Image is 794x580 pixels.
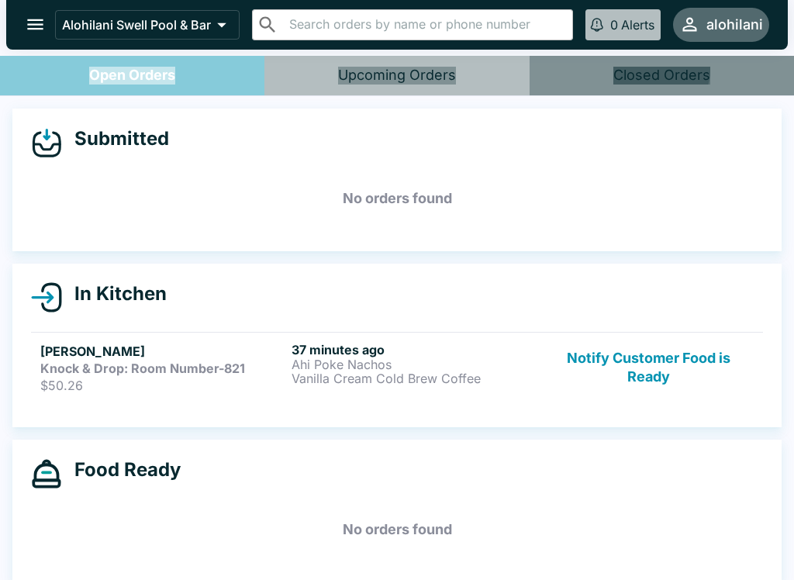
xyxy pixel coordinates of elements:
[613,67,710,85] div: Closed Orders
[40,361,245,376] strong: Knock & Drop: Room Number-821
[544,342,754,393] button: Notify Customer Food is Ready
[40,342,285,361] h5: [PERSON_NAME]
[40,378,285,393] p: $50.26
[31,502,763,558] h5: No orders found
[89,67,175,85] div: Open Orders
[338,67,456,85] div: Upcoming Orders
[621,17,654,33] p: Alerts
[673,8,769,41] button: alohilani
[292,357,537,371] p: Ahi Poke Nachos
[31,332,763,402] a: [PERSON_NAME]Knock & Drop: Room Number-821$50.2637 minutes agoAhi Poke NachosVanilla Cream Cold B...
[62,17,211,33] p: Alohilani Swell Pool & Bar
[285,14,566,36] input: Search orders by name or phone number
[62,127,169,150] h4: Submitted
[610,17,618,33] p: 0
[62,282,167,306] h4: In Kitchen
[292,342,537,357] h6: 37 minutes ago
[16,5,55,44] button: open drawer
[292,371,537,385] p: Vanilla Cream Cold Brew Coffee
[706,16,763,34] div: alohilani
[55,10,240,40] button: Alohilani Swell Pool & Bar
[31,171,763,226] h5: No orders found
[62,458,181,482] h4: Food Ready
